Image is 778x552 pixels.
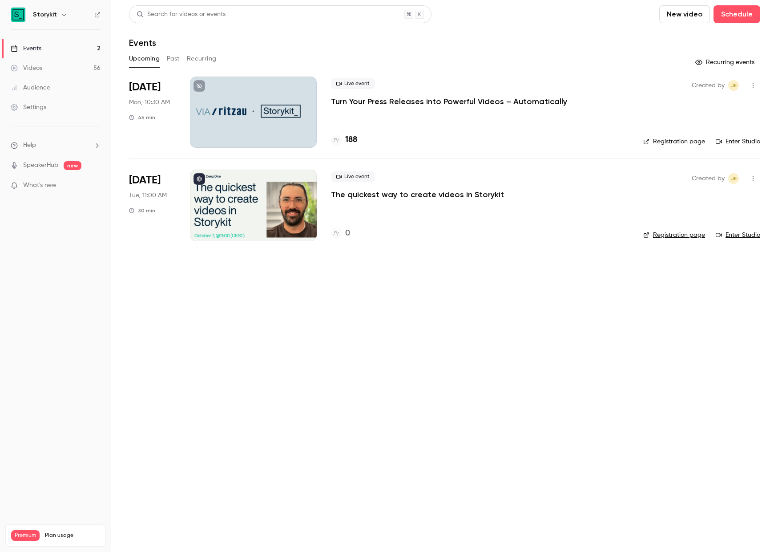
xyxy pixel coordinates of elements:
div: Oct 7 Tue, 11:00 AM (Europe/Stockholm) [129,170,176,241]
iframe: Noticeable Trigger [90,182,101,190]
div: Videos [11,64,42,73]
span: Jonna Ekman [728,173,739,184]
a: Registration page [643,231,705,239]
div: Settings [11,103,46,112]
a: 188 [331,134,357,146]
button: Past [167,52,180,66]
a: 0 [331,227,350,239]
span: Premium [11,530,40,541]
span: [DATE] [129,80,161,94]
span: new [64,161,81,170]
a: Registration page [643,137,705,146]
a: Enter Studio [716,137,760,146]
span: Live event [331,171,375,182]
div: 30 min [129,207,155,214]
span: JE [731,173,737,184]
a: Turn Your Press Releases into Powerful Videos – Automatically [331,96,567,107]
div: Audience [11,83,50,92]
span: What's new [23,181,56,190]
button: Recurring [187,52,217,66]
img: Storykit [11,8,25,22]
span: Plan usage [45,532,100,539]
div: Oct 6 Mon, 10:30 AM (Europe/Stockholm) [129,77,176,148]
h6: Storykit [33,10,57,19]
span: Created by [692,80,725,91]
button: Upcoming [129,52,160,66]
button: New video [659,5,710,23]
button: Recurring events [691,55,760,69]
span: Live event [331,78,375,89]
span: JE [731,80,737,91]
h4: 0 [345,227,350,239]
button: Schedule [714,5,760,23]
div: Search for videos or events [137,10,226,19]
div: 45 min [129,114,155,121]
span: Tue, 11:00 AM [129,191,167,200]
span: [DATE] [129,173,161,187]
h4: 188 [345,134,357,146]
li: help-dropdown-opener [11,141,101,150]
span: Created by [692,173,725,184]
a: SpeakerHub [23,161,58,170]
a: The quickest way to create videos in Storykit [331,189,504,200]
a: Enter Studio [716,231,760,239]
span: Jonna Ekman [728,80,739,91]
span: Mon, 10:30 AM [129,98,170,107]
div: Events [11,44,41,53]
h1: Events [129,37,156,48]
span: Help [23,141,36,150]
